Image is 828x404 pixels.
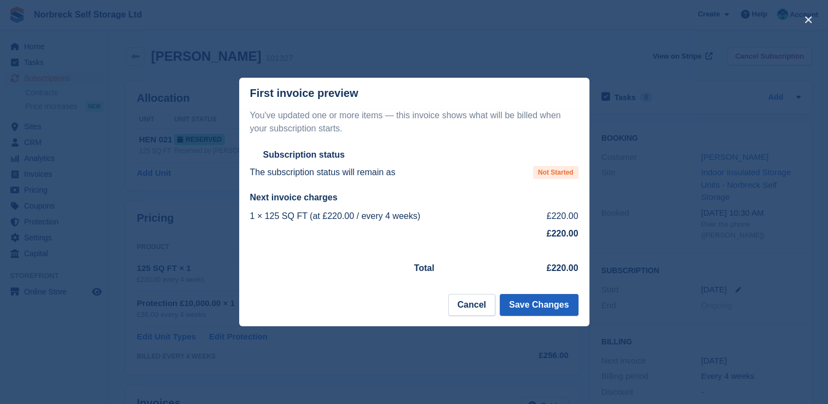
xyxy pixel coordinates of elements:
button: Save Changes [500,294,578,316]
strong: Total [414,263,435,273]
td: £220.00 [527,207,578,225]
p: The subscription status will remain as [250,166,396,179]
td: 1 × 125 SQ FT (at £220.00 / every 4 weeks) [250,207,527,225]
span: Not Started [533,166,578,179]
p: First invoice preview [250,87,358,100]
button: close [800,11,817,28]
strong: £220.00 [547,263,578,273]
h2: Subscription status [263,149,345,160]
h2: Next invoice charges [250,192,578,203]
strong: £220.00 [547,229,578,238]
button: Cancel [448,294,495,316]
p: You've updated one or more items — this invoice shows what will be billed when your subscription ... [250,109,578,135]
